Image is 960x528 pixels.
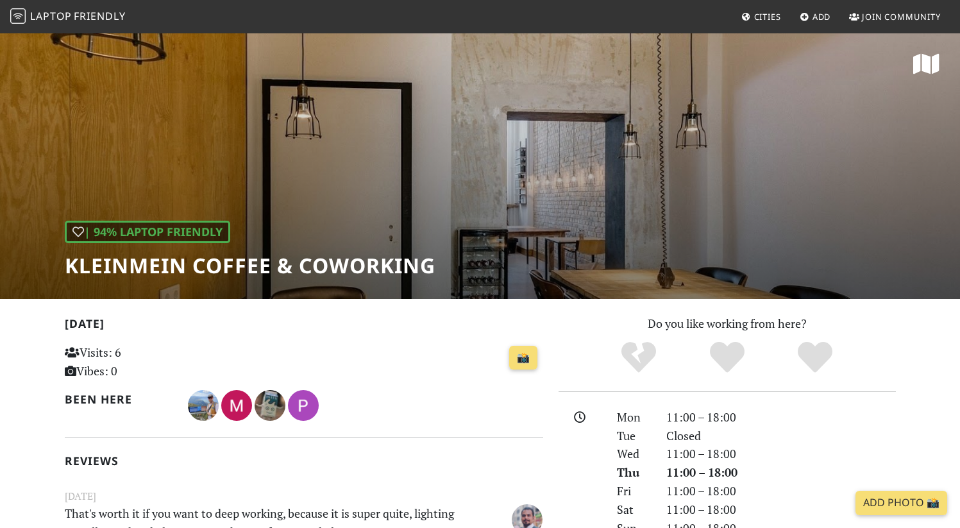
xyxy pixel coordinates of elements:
img: LaptopFriendly [10,8,26,24]
a: Add [795,5,836,28]
h2: [DATE] [65,317,543,336]
h2: Reviews [65,454,543,468]
div: 11:00 – 18:00 [659,408,904,427]
p: Visits: 6 Vibes: 0 [65,343,214,380]
span: Cities [754,11,781,22]
div: Tue [609,427,658,445]
div: 11:00 – 18:00 [659,482,904,500]
p: Do you like working from here? [559,314,896,333]
span: Tom T [188,396,221,412]
div: Fri [609,482,658,500]
img: 2935-philipp.jpg [288,390,319,421]
div: Definitely! [771,340,859,375]
img: 3851-valentina.jpg [255,390,285,421]
div: 11:00 – 18:00 [659,445,904,463]
div: 11:00 – 18:00 [659,500,904,519]
span: Valentina R. [255,396,288,412]
div: Sat [609,500,658,519]
div: Thu [609,463,658,482]
a: Add Photo 📸 [855,491,947,515]
div: | 94% Laptop Friendly [65,221,230,243]
span: Philipp Hoffmann [288,396,319,412]
small: [DATE] [57,488,551,504]
h1: KleinMein Coffee & Coworking [65,253,435,278]
div: Yes [683,340,771,375]
a: Join Community [844,5,946,28]
a: 📸 [509,346,537,370]
div: Closed [659,427,904,445]
span: Friendly [74,9,125,23]
a: LaptopFriendly LaptopFriendly [10,6,126,28]
span: Matthew Jonat [221,396,255,412]
div: Mon [609,408,658,427]
a: Cities [736,5,786,28]
div: No [594,340,683,375]
h2: Been here [65,393,173,406]
div: 11:00 – 18:00 [659,463,904,482]
span: Amir Ghasemi [512,510,543,525]
div: Wed [609,445,658,463]
span: Add [813,11,831,22]
img: 5810-tom.jpg [188,390,219,421]
img: 5279-matthew.jpg [221,390,252,421]
span: Laptop [30,9,72,23]
span: Join Community [862,11,941,22]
